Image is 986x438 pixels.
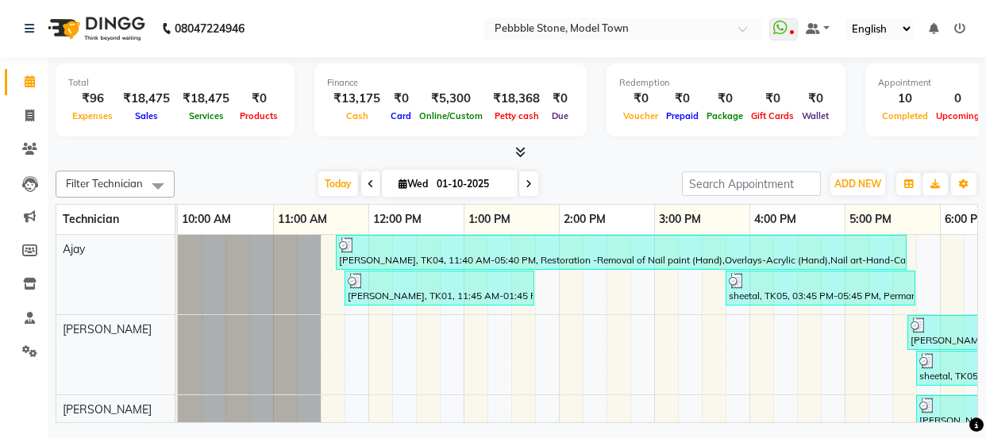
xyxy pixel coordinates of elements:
[619,110,662,121] span: Voucher
[63,322,152,336] span: [PERSON_NAME]
[415,90,487,108] div: ₹5,300
[703,110,747,121] span: Package
[830,173,885,195] button: ADD NEW
[63,242,85,256] span: Ajay
[662,90,703,108] div: ₹0
[487,90,546,108] div: ₹18,368
[798,90,833,108] div: ₹0
[346,273,533,303] div: [PERSON_NAME], TK01, 11:45 AM-01:45 PM, Nail Extensions-Acrylic (Hand),Nail art-Hand-Cat Eye
[327,76,574,90] div: Finance
[185,110,228,121] span: Services
[619,90,662,108] div: ₹0
[40,6,149,51] img: logo
[176,90,236,108] div: ₹18,475
[878,110,932,121] span: Completed
[662,110,703,121] span: Prepaid
[387,110,415,121] span: Card
[236,110,282,121] span: Products
[63,212,119,226] span: Technician
[619,76,833,90] div: Redemption
[655,208,705,231] a: 3:00 PM
[747,110,798,121] span: Gift Cards
[415,110,487,121] span: Online/Custom
[68,76,282,90] div: Total
[236,90,282,108] div: ₹0
[117,90,176,108] div: ₹18,475
[274,208,331,231] a: 11:00 AM
[63,402,152,417] span: [PERSON_NAME]
[845,208,895,231] a: 5:00 PM
[369,208,426,231] a: 12:00 PM
[395,178,432,190] span: Wed
[337,237,905,267] div: [PERSON_NAME], TK04, 11:40 AM-05:40 PM, Restoration -Removal of Nail paint (Hand),Overlays-Acryli...
[932,90,984,108] div: 0
[727,273,914,303] div: sheetal, TK05, 03:45 PM-05:45 PM, Permanent Nail Paint Solid Color (Hand),Permanent Nail Paint Fr...
[548,110,572,121] span: Due
[68,110,117,121] span: Expenses
[560,208,610,231] a: 2:00 PM
[798,110,833,121] span: Wallet
[178,208,235,231] a: 10:00 AM
[750,208,800,231] a: 4:00 PM
[432,172,511,196] input: 2025-10-01
[175,6,245,51] b: 08047224946
[327,90,387,108] div: ₹13,175
[464,208,514,231] a: 1:00 PM
[932,110,984,121] span: Upcoming
[747,90,798,108] div: ₹0
[491,110,543,121] span: Petty cash
[68,90,117,108] div: ₹96
[703,90,747,108] div: ₹0
[546,90,574,108] div: ₹0
[387,90,415,108] div: ₹0
[342,110,372,121] span: Cash
[66,177,143,190] span: Filter Technician
[131,110,162,121] span: Sales
[682,171,821,196] input: Search Appointment
[834,178,881,190] span: ADD NEW
[318,171,358,196] span: Today
[878,90,932,108] div: 10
